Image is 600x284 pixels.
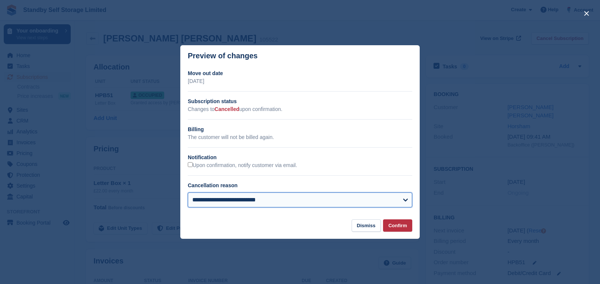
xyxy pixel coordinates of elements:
h2: Notification [188,154,412,161]
label: Cancellation reason [188,182,238,188]
button: close [581,7,593,19]
h2: Subscription status [188,98,412,105]
input: Upon confirmation, notify customer via email. [188,162,193,167]
p: Changes to upon confirmation. [188,105,412,113]
p: Preview of changes [188,52,258,60]
label: Upon confirmation, notify customer via email. [188,162,297,169]
button: Dismiss [352,219,381,232]
p: The customer will not be billed again. [188,133,412,141]
p: [DATE] [188,77,412,85]
button: Confirm [383,219,412,232]
h2: Billing [188,126,412,133]
span: Cancelled [215,106,239,112]
h2: Move out date [188,70,412,77]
